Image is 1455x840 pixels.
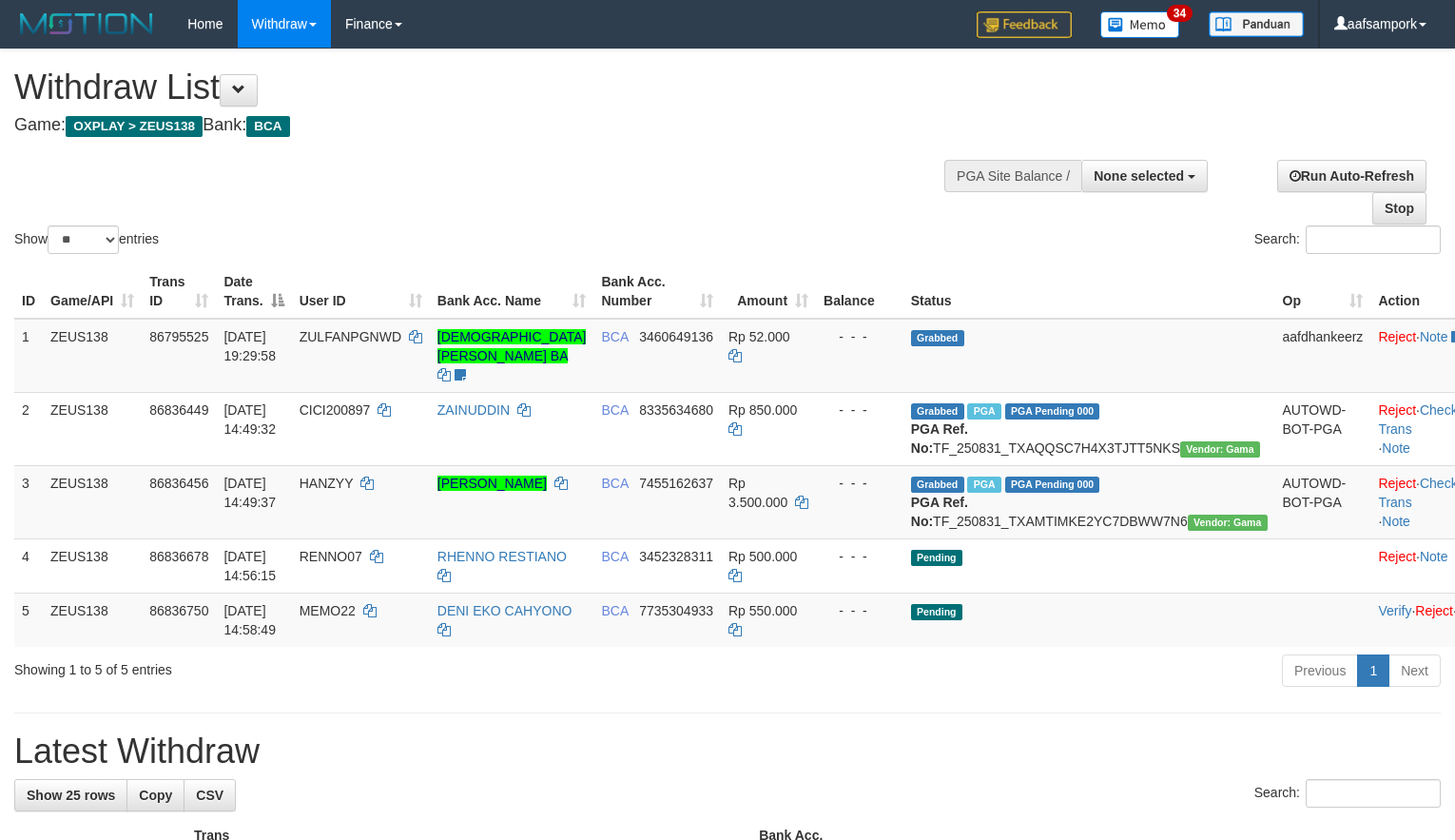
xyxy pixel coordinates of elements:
b: PGA Ref. No: [911,495,968,529]
span: Rp 52.000 [728,329,790,344]
a: Reject [1378,476,1416,491]
div: - - - [824,327,896,346]
a: Previous [1282,654,1358,687]
td: TF_250831_TXAQQSC7H4X3TJTT5NKS [903,392,1275,465]
th: ID [14,264,43,319]
span: [DATE] 14:49:37 [223,476,276,510]
span: BCA [601,603,628,618]
label: Show entries [14,225,159,254]
span: Marked by aafnoeunsreypich [967,477,1000,493]
a: Verify [1378,603,1411,618]
span: HANZYY [300,476,354,491]
h1: Withdraw List [14,68,951,107]
th: Bank Acc. Number: activate to sort column ascending [593,264,721,319]
th: Game/API: activate to sort column ascending [43,264,142,319]
th: User ID: activate to sort column ascending [292,264,430,319]
span: 34 [1167,5,1193,22]
input: Search: [1306,779,1441,808]
div: - - - [824,601,896,620]
span: Rp 850.000 [728,402,797,418]
a: Note [1382,514,1410,529]
td: ZEUS138 [43,538,142,593]
span: BCA [601,549,628,564]
div: - - - [824,547,896,566]
td: AUTOWD-BOT-PGA [1275,465,1371,538]
span: 86836449 [149,402,208,418]
td: 3 [14,465,43,538]
span: Copy [139,788,172,803]
span: BCA [601,476,628,491]
a: Reject [1415,603,1453,618]
th: Trans ID: activate to sort column ascending [142,264,216,319]
h4: Game: Bank: [14,116,951,135]
span: Copy 3452328311 to clipboard [639,549,713,564]
div: PGA Site Balance / [944,160,1081,192]
span: Pending [911,550,962,566]
a: RHENNO RESTIANO [437,549,567,564]
img: Button%20Memo.svg [1100,11,1180,38]
select: Showentries [48,225,119,254]
span: Pending [911,604,962,620]
a: 1 [1357,654,1389,687]
span: BCA [601,402,628,418]
div: - - - [824,400,896,420]
a: Reject [1378,329,1416,344]
th: Amount: activate to sort column ascending [721,264,816,319]
a: ZAINUDDIN [437,402,510,418]
td: ZEUS138 [43,465,142,538]
div: Showing 1 to 5 of 5 entries [14,653,592,679]
td: TF_250831_TXAMTIMKE2YC7DBWW7N6 [903,465,1275,538]
a: Note [1382,440,1410,456]
a: Note [1420,329,1448,344]
td: AUTOWD-BOT-PGA [1275,392,1371,465]
td: ZEUS138 [43,392,142,465]
span: Grabbed [911,477,964,493]
span: CSV [196,788,223,803]
a: [PERSON_NAME] [437,476,547,491]
span: PGA Pending [1005,403,1100,420]
span: Grabbed [911,330,964,346]
td: 2 [14,392,43,465]
div: - - - [824,474,896,493]
span: Vendor URL: https://trx31.1velocity.biz [1180,441,1260,458]
td: 1 [14,319,43,393]
label: Search: [1254,225,1441,254]
span: ZULFANPGNWD [300,329,401,344]
span: [DATE] 14:58:49 [223,603,276,637]
span: PGA Pending [1005,477,1100,493]
a: CSV [184,779,236,811]
span: Vendor URL: https://trx31.1velocity.biz [1188,515,1268,531]
span: RENNO07 [300,549,362,564]
span: Marked by aafnoeunsreypich [967,403,1000,420]
button: None selected [1081,160,1208,192]
span: Rp 550.000 [728,603,797,618]
span: OXPLAY > ZEUS138 [66,116,203,137]
label: Search: [1254,779,1441,808]
a: Reject [1378,402,1416,418]
input: Search: [1306,225,1441,254]
td: ZEUS138 [43,319,142,393]
td: aafdhankeerz [1275,319,1371,393]
img: MOTION_logo.png [14,10,159,38]
span: Grabbed [911,403,964,420]
span: BCA [601,329,628,344]
span: 86795525 [149,329,208,344]
a: Reject [1378,549,1416,564]
a: Stop [1372,192,1426,225]
img: Feedback.jpg [977,11,1072,38]
span: Show 25 rows [27,788,115,803]
img: panduan.png [1209,11,1304,37]
th: Date Trans.: activate to sort column descending [216,264,291,319]
a: Show 25 rows [14,779,127,811]
a: DENI EKO CAHYONO [437,603,572,618]
td: 4 [14,538,43,593]
span: Copy 7455162637 to clipboard [639,476,713,491]
a: Next [1388,654,1441,687]
span: 86836456 [149,476,208,491]
span: 86836750 [149,603,208,618]
span: MEMO22 [300,603,356,618]
b: PGA Ref. No: [911,421,968,456]
span: CICI200897 [300,402,371,418]
td: ZEUS138 [43,593,142,647]
span: [DATE] 14:56:15 [223,549,276,583]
